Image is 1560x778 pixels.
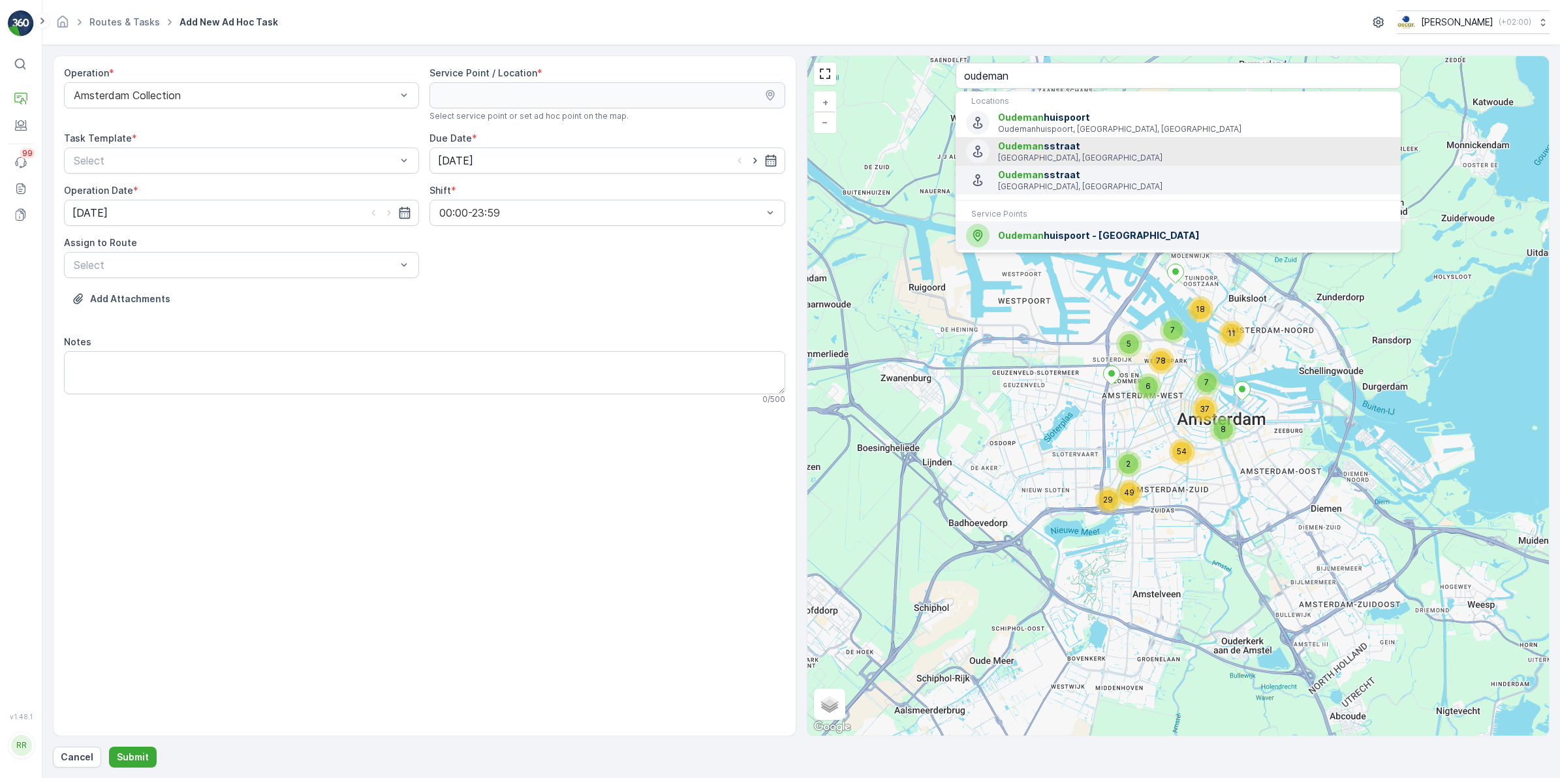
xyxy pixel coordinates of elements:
[956,63,1401,89] input: Search address or service points
[822,97,828,108] span: +
[815,112,835,132] a: Zoom Out
[64,288,178,309] button: Upload File
[998,230,1044,241] span: Oudeman
[55,20,70,31] a: Homepage
[811,719,854,736] a: Open this area in Google Maps (opens a new window)
[8,713,34,721] span: v 1.48.1
[429,132,472,144] label: Due Date
[429,111,629,121] span: Select service point or set ad hoc point on the map.
[1421,16,1493,29] p: [PERSON_NAME]
[1194,369,1220,396] div: 7
[109,747,157,768] button: Submit
[1103,495,1113,505] span: 29
[1127,339,1131,349] span: 5
[1196,304,1205,314] span: 18
[1169,439,1195,465] div: 54
[64,200,419,226] input: dd/mm/yyyy
[11,735,32,756] div: RR
[815,64,835,84] a: View Fullscreen
[1148,348,1174,374] div: 78
[822,116,828,127] span: −
[1200,404,1209,414] span: 37
[998,168,1390,181] span: sstraat
[1126,459,1131,469] span: 2
[998,169,1044,180] span: Oudeman
[815,690,844,719] a: Layers
[89,16,160,27] a: Routes & Tasks
[998,111,1390,124] span: huispoort
[429,67,537,78] label: Service Point / Location
[971,209,1385,219] p: Service Points
[53,747,101,768] button: Cancel
[1397,10,1550,34] button: [PERSON_NAME](+02:00)
[956,91,1401,253] ul: Menu
[1187,296,1213,322] div: 18
[815,93,835,112] a: Zoom In
[1204,377,1209,387] span: 7
[1146,381,1151,391] span: 6
[998,124,1390,134] p: Oudemanhuispoort, [GEOGRAPHIC_DATA], [GEOGRAPHIC_DATA]
[90,292,170,305] p: Add Attachments
[22,148,33,159] p: 99
[1499,17,1531,27] p: ( +02:00 )
[1156,356,1166,366] span: 78
[971,96,1385,106] p: Locations
[177,16,281,29] span: Add New Ad Hoc Task
[998,140,1390,153] span: sstraat
[1116,480,1142,506] div: 49
[1219,320,1245,347] div: 11
[8,10,34,37] img: logo
[762,394,785,405] p: 0 / 500
[8,149,34,176] a: 99
[61,751,93,764] p: Cancel
[1135,373,1161,399] div: 6
[64,336,91,347] label: Notes
[8,723,34,768] button: RR
[64,67,109,78] label: Operation
[998,181,1390,192] p: [GEOGRAPHIC_DATA], [GEOGRAPHIC_DATA]
[1177,446,1187,456] span: 54
[429,185,451,196] label: Shift
[74,153,396,168] p: Select
[811,719,854,736] img: Google
[64,237,137,248] label: Assign to Route
[1221,424,1226,434] span: 8
[64,132,132,144] label: Task Template
[1192,396,1218,422] div: 37
[1170,325,1175,335] span: 7
[1228,328,1236,338] span: 11
[74,257,396,273] p: Select
[998,140,1044,151] span: Oudeman
[1124,488,1134,497] span: 49
[998,112,1044,123] span: Oudeman
[64,185,133,196] label: Operation Date
[429,148,785,174] input: dd/mm/yyyy
[1116,331,1142,357] div: 5
[1115,451,1142,477] div: 2
[1095,487,1121,513] div: 29
[117,751,149,764] p: Submit
[1160,317,1186,343] div: 7
[998,229,1390,242] span: huispoort - [GEOGRAPHIC_DATA]
[1210,416,1236,443] div: 8
[1397,15,1416,29] img: basis-logo_rgb2x.png
[998,153,1390,163] p: [GEOGRAPHIC_DATA], [GEOGRAPHIC_DATA]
